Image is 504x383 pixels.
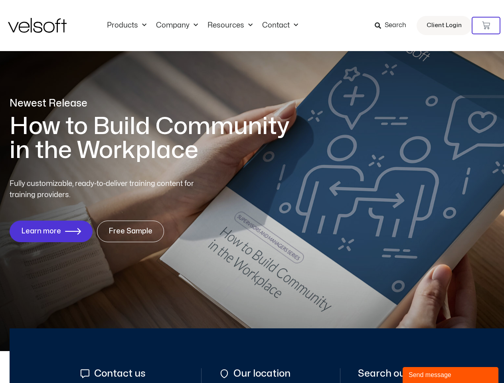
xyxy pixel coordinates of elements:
[97,221,164,242] a: Free Sample
[102,21,303,30] nav: Menu
[257,21,303,30] a: ContactMenu Toggle
[92,368,146,379] span: Contact us
[375,19,412,32] a: Search
[10,178,208,201] p: Fully customizable, ready-to-deliver training content for training providers.
[109,227,152,235] span: Free Sample
[102,21,151,30] a: ProductsMenu Toggle
[427,20,462,31] span: Client Login
[10,221,93,242] a: Learn more
[385,20,406,31] span: Search
[403,365,500,383] iframe: chat widget
[417,16,472,35] a: Client Login
[358,368,492,379] span: Search our courseware store
[203,21,257,30] a: ResourcesMenu Toggle
[151,21,203,30] a: CompanyMenu Toggle
[10,115,301,162] h1: How to Build Community in the Workplace
[231,368,291,379] span: Our location
[10,97,301,111] p: Newest Release
[21,227,61,235] span: Learn more
[8,18,67,33] img: Velsoft Training Materials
